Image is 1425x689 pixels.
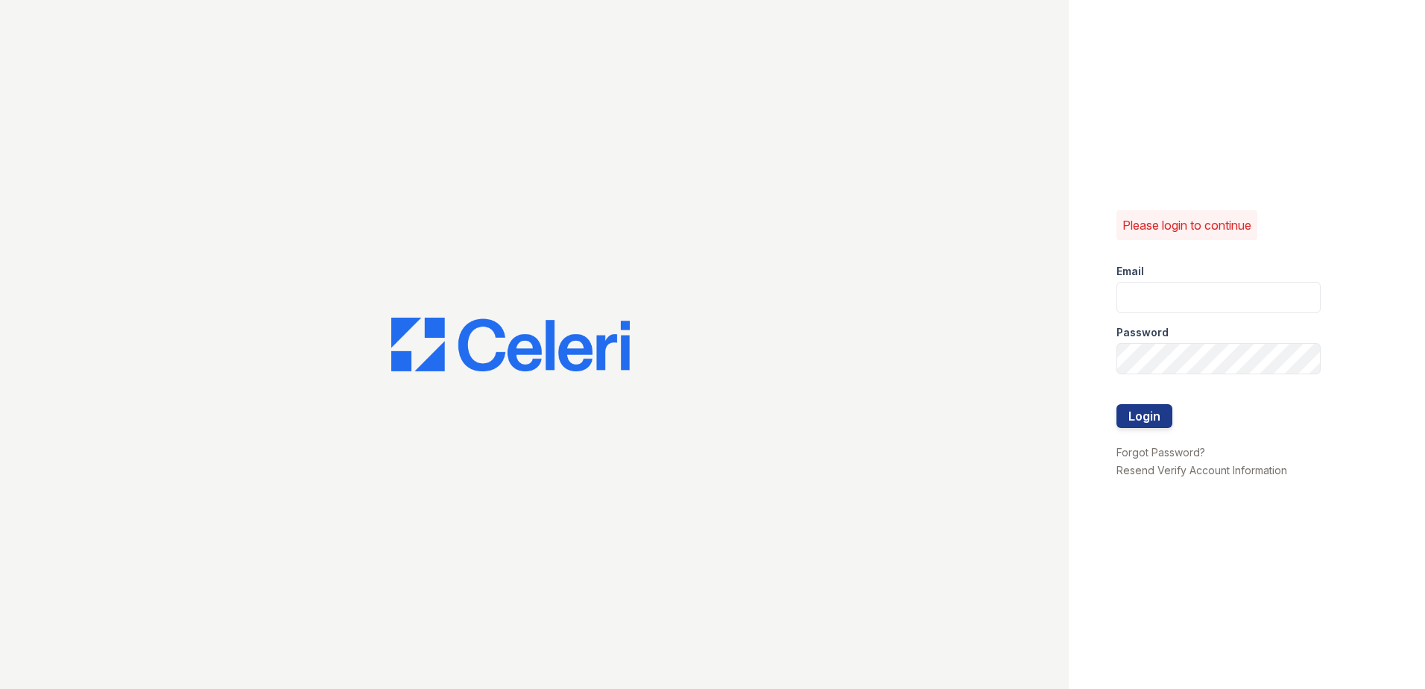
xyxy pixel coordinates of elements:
img: CE_Logo_Blue-a8612792a0a2168367f1c8372b55b34899dd931a85d93a1a3d3e32e68fde9ad4.png [391,318,630,371]
label: Password [1116,325,1169,340]
a: Forgot Password? [1116,446,1205,459]
a: Resend Verify Account Information [1116,464,1287,476]
button: Login [1116,404,1172,428]
label: Email [1116,264,1144,279]
p: Please login to continue [1122,216,1251,234]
